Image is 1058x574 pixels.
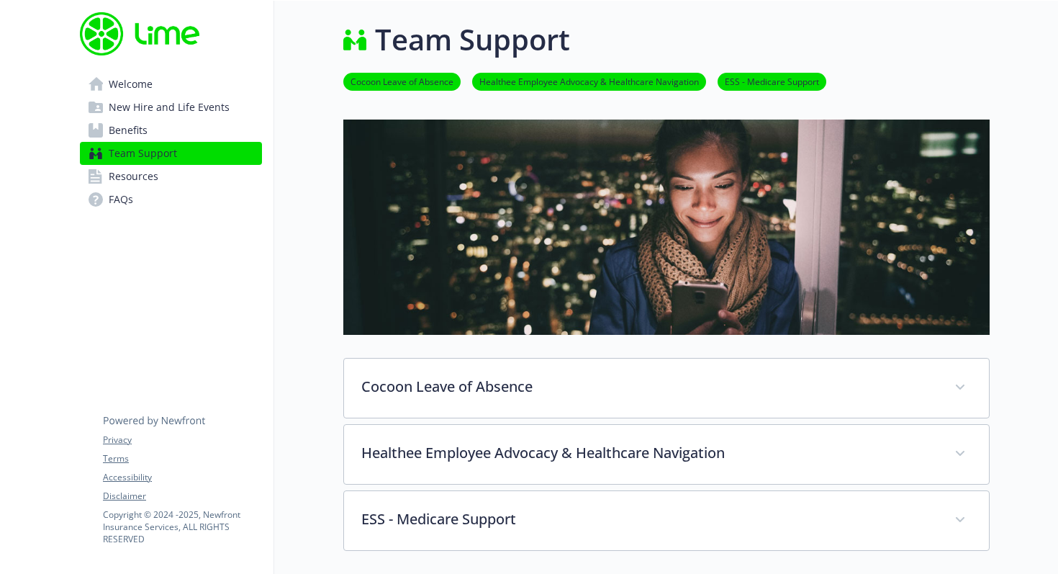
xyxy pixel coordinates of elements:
[343,120,990,335] img: team support page banner
[344,491,989,550] div: ESS - Medicare Support
[103,490,261,503] a: Disclaimer
[109,188,133,211] span: FAQs
[109,142,177,165] span: Team Support
[109,73,153,96] span: Welcome
[344,359,989,418] div: Cocoon Leave of Absence
[361,508,937,530] p: ESS - Medicare Support
[103,434,261,447] a: Privacy
[80,188,262,211] a: FAQs
[343,74,461,88] a: Cocoon Leave of Absence
[80,96,262,119] a: New Hire and Life Events
[80,142,262,165] a: Team Support
[361,442,937,464] p: Healthee Employee Advocacy & Healthcare Navigation
[103,508,261,545] p: Copyright © 2024 - 2025 , Newfront Insurance Services, ALL RIGHTS RESERVED
[472,74,706,88] a: Healthee Employee Advocacy & Healthcare Navigation
[361,376,937,398] p: Cocoon Leave of Absence
[109,165,158,188] span: Resources
[344,425,989,484] div: Healthee Employee Advocacy & Healthcare Navigation
[103,452,261,465] a: Terms
[103,471,261,484] a: Accessibility
[80,165,262,188] a: Resources
[80,119,262,142] a: Benefits
[80,73,262,96] a: Welcome
[109,96,230,119] span: New Hire and Life Events
[718,74,826,88] a: ESS - Medicare Support
[375,18,570,61] h1: Team Support
[109,119,148,142] span: Benefits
